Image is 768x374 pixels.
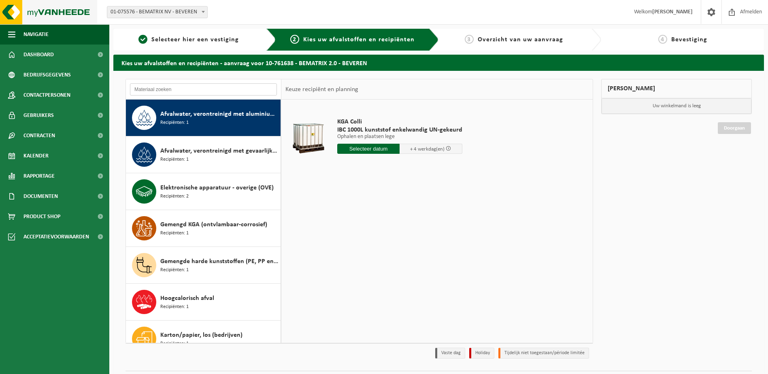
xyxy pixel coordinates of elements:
[337,126,462,134] span: IBC 1000L kunststof enkelwandig UN-gekeurd
[337,144,400,154] input: Selecteer datum
[107,6,208,18] span: 01-075576 - BEMATRIX NV - BEVEREN
[23,24,49,45] span: Navigatie
[160,119,189,127] span: Recipiënten: 1
[465,35,474,44] span: 3
[23,125,55,146] span: Contracten
[23,45,54,65] span: Dashboard
[126,173,281,210] button: Elektronische apparatuur - overige (OVE) Recipiënten: 2
[601,79,752,98] div: [PERSON_NAME]
[138,35,147,44] span: 1
[435,348,465,359] li: Vaste dag
[160,266,189,274] span: Recipiënten: 1
[652,9,693,15] strong: [PERSON_NAME]
[671,36,707,43] span: Bevestiging
[160,146,279,156] span: Afvalwater, verontreinigd met gevaarlijke producten
[160,156,189,164] span: Recipiënten: 1
[126,247,281,284] button: Gemengde harde kunststoffen (PE, PP en PVC), recycleerbaar (industrieel) Recipiënten: 1
[303,36,415,43] span: Kies uw afvalstoffen en recipiënten
[469,348,494,359] li: Holiday
[23,166,55,186] span: Rapportage
[290,35,299,44] span: 2
[160,303,189,311] span: Recipiënten: 1
[126,284,281,321] button: Hoogcalorisch afval Recipiënten: 1
[160,257,279,266] span: Gemengde harde kunststoffen (PE, PP en PVC), recycleerbaar (industrieel)
[160,293,214,303] span: Hoogcalorisch afval
[117,35,260,45] a: 1Selecteer hier een vestiging
[23,105,54,125] span: Gebruikers
[718,122,751,134] a: Doorgaan
[478,36,563,43] span: Overzicht van uw aanvraag
[160,183,274,193] span: Elektronische apparatuur - overige (OVE)
[130,83,277,96] input: Materiaal zoeken
[337,134,462,140] p: Ophalen en plaatsen lege
[337,118,462,126] span: KGA Colli
[658,35,667,44] span: 4
[126,136,281,173] button: Afvalwater, verontreinigd met gevaarlijke producten Recipiënten: 1
[107,6,207,18] span: 01-075576 - BEMATRIX NV - BEVEREN
[160,193,189,200] span: Recipiënten: 2
[23,186,58,206] span: Documenten
[23,65,71,85] span: Bedrijfsgegevens
[23,85,70,105] span: Contactpersonen
[160,340,189,348] span: Recipiënten: 1
[160,330,243,340] span: Karton/papier, los (bedrijven)
[23,227,89,247] span: Acceptatievoorwaarden
[498,348,589,359] li: Tijdelijk niet toegestaan/période limitée
[160,220,267,229] span: Gemengd KGA (ontvlambaar-corrosief)
[113,55,764,70] h2: Kies uw afvalstoffen en recipiënten - aanvraag voor 10-761638 - BEMATRIX 2.0 - BEVEREN
[160,229,189,237] span: Recipiënten: 1
[23,146,49,166] span: Kalender
[151,36,239,43] span: Selecteer hier een vestiging
[126,321,281,357] button: Karton/papier, los (bedrijven) Recipiënten: 1
[126,210,281,247] button: Gemengd KGA (ontvlambaar-corrosief) Recipiënten: 1
[126,100,281,136] button: Afvalwater, verontreinigd met aluminiumslib Recipiënten: 1
[281,79,362,100] div: Keuze recipiënt en planning
[160,109,279,119] span: Afvalwater, verontreinigd met aluminiumslib
[602,98,751,114] p: Uw winkelmand is leeg
[23,206,60,227] span: Product Shop
[410,147,445,152] span: + 4 werkdag(en)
